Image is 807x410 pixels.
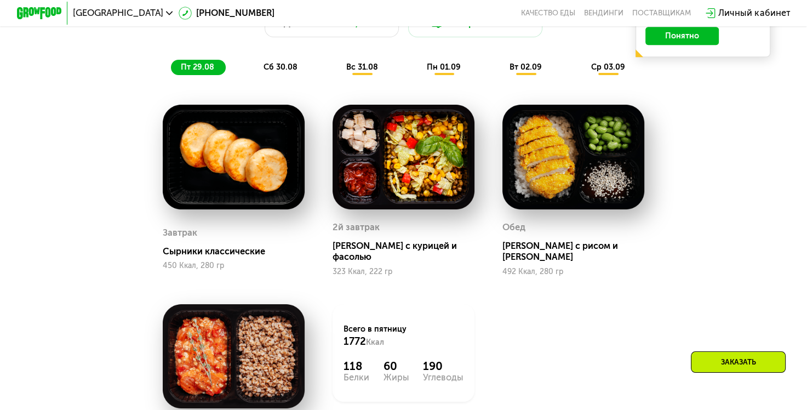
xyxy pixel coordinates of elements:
a: Вендинги [584,9,623,18]
div: Углеводы [423,373,463,382]
a: Качество еды [521,9,575,18]
span: [GEOGRAPHIC_DATA] [73,9,163,18]
span: сб 30.08 [264,62,297,72]
span: ср 03.09 [591,62,625,72]
div: 2й завтрак [333,219,380,236]
div: Заказать [691,351,786,373]
div: [PERSON_NAME] с курицей и фасолью [333,241,484,263]
div: 450 Ккал, 280 гр [163,261,305,270]
button: Понятно [645,27,719,45]
span: пт 29.08 [181,62,214,72]
span: вс 31.08 [346,62,378,72]
a: [PHONE_NUMBER] [179,7,275,20]
div: Личный кабинет [718,7,790,20]
div: Завтрак [163,225,197,242]
span: пн 01.09 [427,62,461,72]
span: 1772 [344,335,366,348]
div: Белки [344,373,369,382]
div: Сырники классические [163,246,314,257]
div: 190 [423,360,463,373]
div: 60 [383,360,409,373]
div: [PERSON_NAME] с рисом и [PERSON_NAME] [502,241,654,263]
div: Обед [502,219,525,236]
div: Всего в пятницу [344,324,463,349]
div: 323 Ккал, 222 гр [333,267,474,276]
div: 492 Ккал, 280 гр [502,267,644,276]
div: поставщикам [632,9,691,18]
span: Ккал [366,338,384,347]
span: вт 02.09 [510,62,542,72]
div: Жиры [383,373,409,382]
div: 118 [344,360,369,373]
